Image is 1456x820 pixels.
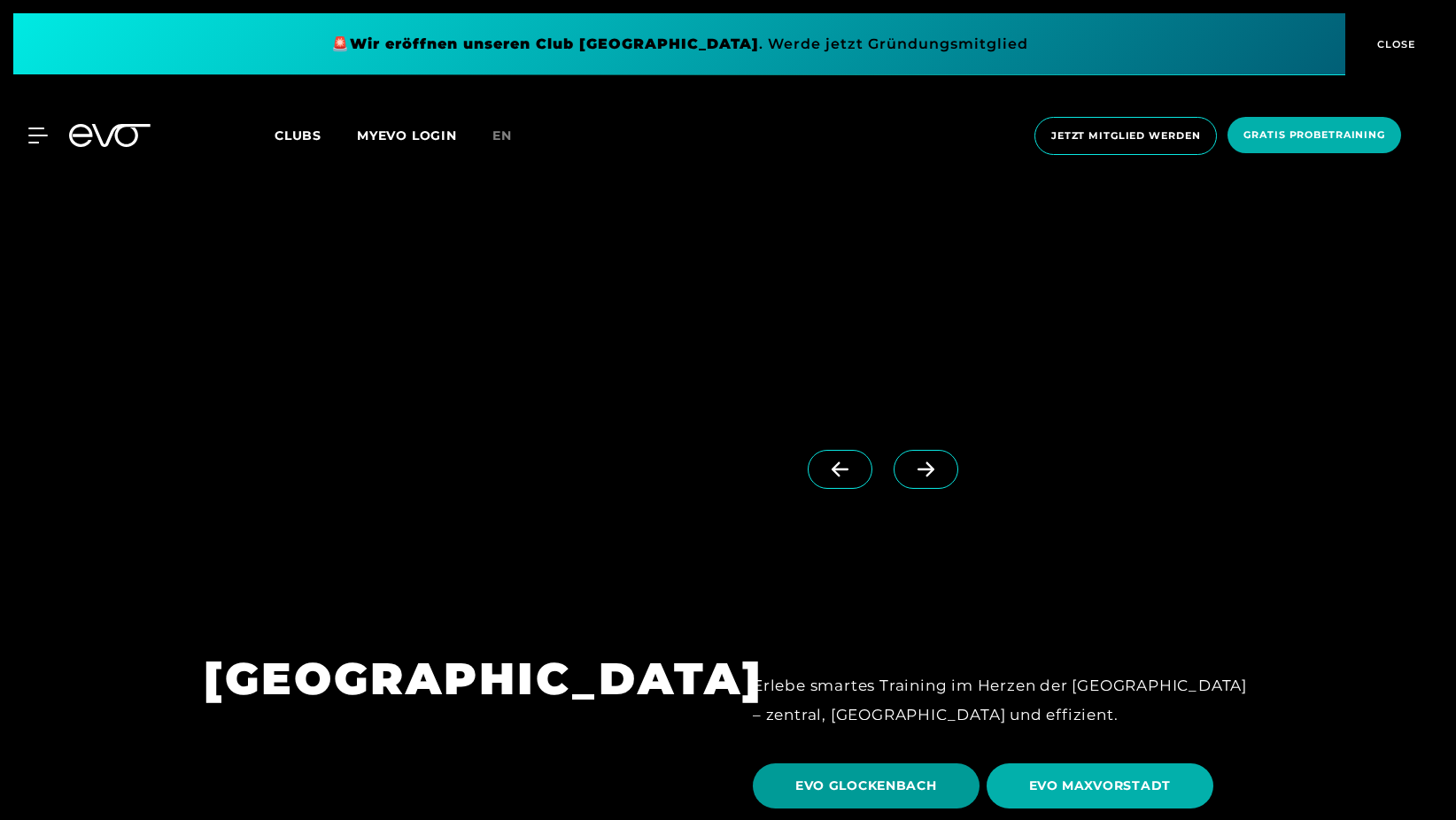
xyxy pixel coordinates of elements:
[492,128,512,143] span: en
[753,671,1252,729] div: Erlebe smartes Training im Herzen der [GEOGRAPHIC_DATA] – zentral, [GEOGRAPHIC_DATA] und effizient.
[1345,13,1443,75] button: CLOSE
[204,650,703,708] h1: [GEOGRAPHIC_DATA]
[795,777,937,795] span: EVO GLOCKENBACH
[1051,128,1200,143] span: Jetzt Mitglied werden
[1029,777,1172,795] span: EVO MAXVORSTADT
[492,126,533,146] a: en
[1373,36,1416,52] span: CLOSE
[357,128,457,143] a: MYEVO LOGIN
[1222,117,1406,155] a: Gratis Probetraining
[275,127,357,143] a: Clubs
[275,128,321,143] span: Clubs
[1243,128,1385,143] span: Gratis Probetraining
[1029,117,1222,155] a: Jetzt Mitglied werden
